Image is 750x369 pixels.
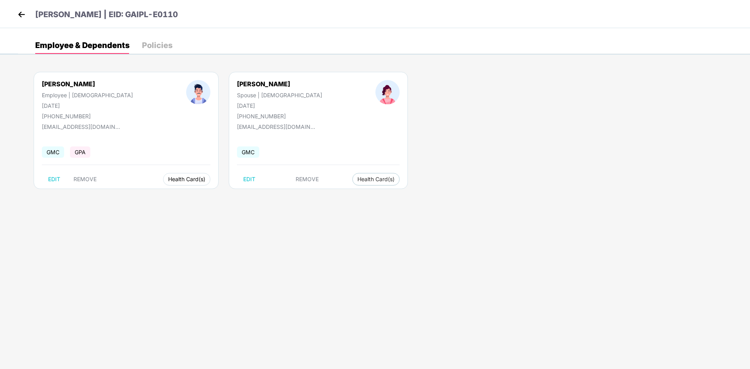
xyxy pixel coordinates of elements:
[237,123,315,130] div: [EMAIL_ADDRESS][DOMAIN_NAME]
[70,146,90,158] span: GPA
[142,41,172,49] div: Policies
[237,92,322,98] div: Spouse | [DEMOGRAPHIC_DATA]
[42,113,133,119] div: [PHONE_NUMBER]
[48,176,60,182] span: EDIT
[375,80,400,104] img: profileImage
[42,146,64,158] span: GMC
[74,176,97,182] span: REMOVE
[35,41,129,49] div: Employee & Dependents
[237,80,322,88] div: [PERSON_NAME]
[296,176,319,182] span: REMOVE
[42,92,133,98] div: Employee | [DEMOGRAPHIC_DATA]
[237,113,322,119] div: [PHONE_NUMBER]
[42,102,133,109] div: [DATE]
[42,173,66,185] button: EDIT
[289,173,325,185] button: REMOVE
[186,80,210,104] img: profileImage
[237,146,259,158] span: GMC
[35,9,178,21] p: [PERSON_NAME] | EID: GAIPL-E0110
[42,123,120,130] div: [EMAIL_ADDRESS][DOMAIN_NAME]
[163,173,210,185] button: Health Card(s)
[42,80,133,88] div: [PERSON_NAME]
[237,102,322,109] div: [DATE]
[16,9,27,20] img: back
[352,173,400,185] button: Health Card(s)
[168,177,205,181] span: Health Card(s)
[67,173,103,185] button: REMOVE
[243,176,255,182] span: EDIT
[357,177,395,181] span: Health Card(s)
[237,173,262,185] button: EDIT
